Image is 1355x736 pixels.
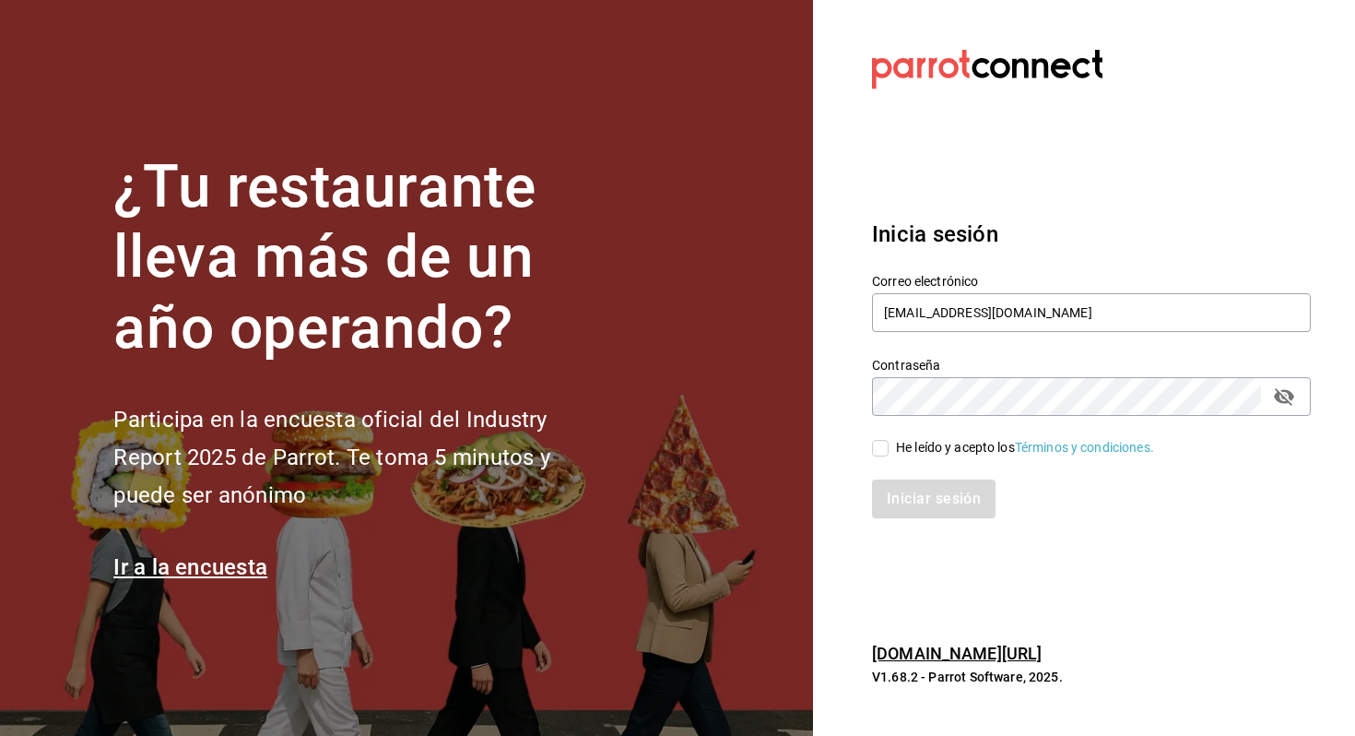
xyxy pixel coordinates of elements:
label: Contraseña [872,358,1311,371]
h2: Participa en la encuesta oficial del Industry Report 2025 de Parrot. Te toma 5 minutos y puede se... [113,401,611,514]
button: passwordField [1268,381,1300,412]
a: Términos y condiciones. [1015,440,1154,455]
input: Ingresa tu correo electrónico [872,293,1311,332]
label: Correo electrónico [872,274,1311,287]
a: Ir a la encuesta [113,554,267,580]
div: He leído y acepto los [896,438,1154,457]
a: [DOMAIN_NAME][URL] [872,644,1042,663]
h3: Inicia sesión [872,218,1311,251]
h1: ¿Tu restaurante lleva más de un año operando? [113,152,611,364]
p: V1.68.2 - Parrot Software, 2025. [872,668,1311,686]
